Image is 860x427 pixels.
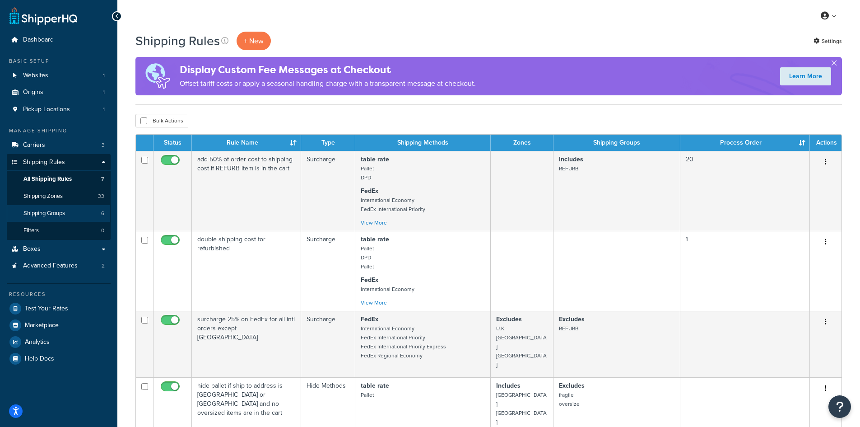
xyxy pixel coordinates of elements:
[23,262,78,270] span: Advanced Features
[7,317,111,333] li: Marketplace
[25,355,54,363] span: Help Docs
[496,381,521,390] strong: Includes
[25,338,50,346] span: Analytics
[361,219,387,227] a: View More
[7,101,111,118] a: Pickup Locations 1
[680,151,810,231] td: 20
[7,127,111,135] div: Manage Shipping
[559,314,585,324] strong: Excludes
[7,84,111,101] a: Origins 1
[361,324,446,360] small: International Economy FedEx International Priority FedEx International Priority Express FedEx Reg...
[7,137,111,154] li: Carriers
[7,57,111,65] div: Basic Setup
[23,227,39,235] span: Filters
[103,72,105,80] span: 1
[814,35,842,47] a: Settings
[135,114,188,127] button: Bulk Actions
[9,7,77,25] a: ShipperHQ Home
[237,32,271,50] p: + New
[7,84,111,101] li: Origins
[23,210,65,217] span: Shipping Groups
[7,101,111,118] li: Pickup Locations
[7,300,111,317] li: Test Your Rates
[102,262,105,270] span: 2
[559,391,580,408] small: fragile oversize
[361,391,374,399] small: Pallet
[7,171,111,188] li: All Shipping Rules
[7,67,111,84] a: Websites 1
[559,381,585,390] strong: Excludes
[680,135,810,151] th: Process Order : activate to sort column ascending
[7,334,111,350] li: Analytics
[491,135,553,151] th: Zones
[301,231,355,311] td: Surcharge
[23,89,43,96] span: Origins
[180,62,476,77] h4: Display Custom Fee Messages at Checkout
[301,135,355,151] th: Type
[496,314,522,324] strong: Excludes
[559,324,578,333] small: REFURB
[355,135,491,151] th: Shipping Methods
[361,186,378,196] strong: FedEx
[559,155,583,164] strong: Includes
[7,171,111,188] a: All Shipping Rules 7
[7,291,111,298] div: Resources
[103,89,105,96] span: 1
[361,244,374,271] small: Pallet DPD Pallet
[361,285,414,293] small: International Economy
[7,205,111,222] a: Shipping Groups 6
[496,324,547,369] small: U.K. [GEOGRAPHIC_DATA] [GEOGRAPHIC_DATA]
[7,137,111,154] a: Carriers 3
[98,192,104,200] span: 33
[7,67,111,84] li: Websites
[23,72,48,80] span: Websites
[25,322,59,329] span: Marketplace
[7,154,111,171] a: Shipping Rules
[7,258,111,274] a: Advanced Features 2
[23,141,45,149] span: Carriers
[7,241,111,258] a: Boxes
[135,32,220,50] h1: Shipping Rules
[810,135,841,151] th: Actions
[101,175,104,183] span: 7
[553,135,680,151] th: Shipping Groups
[102,141,105,149] span: 3
[559,164,578,173] small: REFURB
[7,222,111,239] a: Filters 0
[7,222,111,239] li: Filters
[361,155,389,164] strong: table rate
[496,391,547,426] small: [GEOGRAPHIC_DATA] [GEOGRAPHIC_DATA]
[7,205,111,222] li: Shipping Groups
[7,258,111,274] li: Advanced Features
[180,77,476,90] p: Offset tariff costs or apply a seasonal handling charge with a transparent message at checkout.
[7,154,111,240] li: Shipping Rules
[7,188,111,205] a: Shipping Zones 33
[7,351,111,367] a: Help Docs
[361,196,425,213] small: International Economy FedEx International Priority
[361,381,389,390] strong: table rate
[23,192,63,200] span: Shipping Zones
[361,314,378,324] strong: FedEx
[23,159,65,166] span: Shipping Rules
[192,151,301,231] td: add 50% of order cost to shipping cost if REFURB item is in the cart
[361,275,378,285] strong: FedEx
[192,311,301,377] td: surcharge 25% on FedEx for all intl orders except [GEOGRAPHIC_DATA]
[23,106,70,113] span: Pickup Locations
[25,305,68,313] span: Test Your Rates
[7,188,111,205] li: Shipping Zones
[192,231,301,311] td: double shipping cost for refurbished
[828,395,851,418] button: Open Resource Center
[361,299,387,307] a: View More
[23,245,41,253] span: Boxes
[101,227,104,235] span: 0
[361,164,374,182] small: Pallet DPD
[23,175,72,183] span: All Shipping Rules
[7,32,111,48] a: Dashboard
[101,210,104,217] span: 6
[135,57,180,95] img: duties-banner-06bc72dcb5fe05cb3f9472aba00be2ae8eb53ab6f0d8bb03d382ba314ac3c341.png
[103,106,105,113] span: 1
[301,151,355,231] td: Surcharge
